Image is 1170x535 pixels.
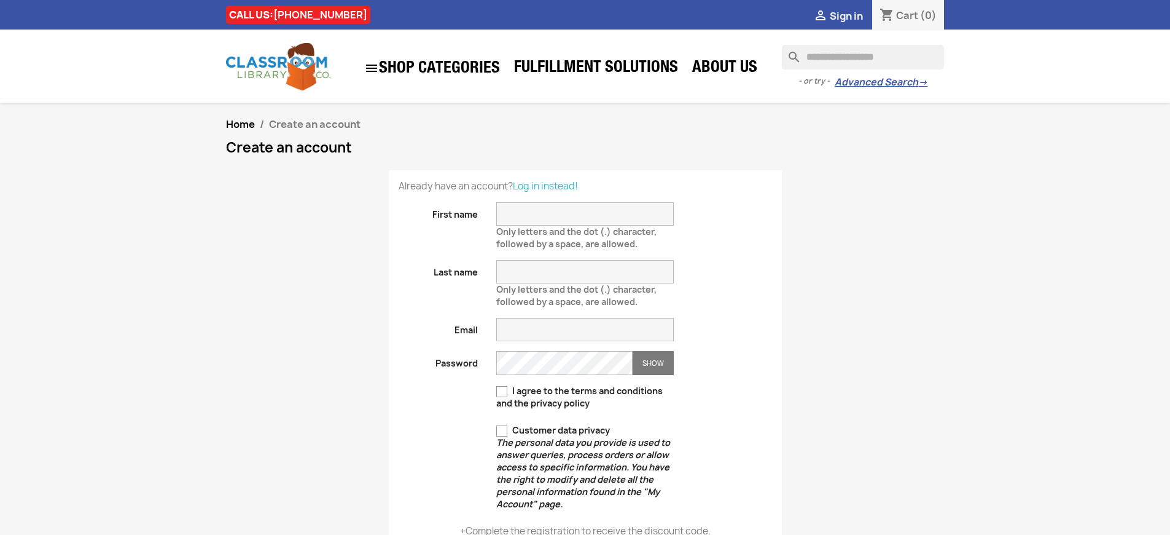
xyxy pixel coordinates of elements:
span: - or try - [798,75,835,87]
p: Already have an account? [399,180,772,192]
em: The personal data you provide is used to answer queries, process orders or allow access to specif... [496,437,670,510]
i:  [364,61,379,76]
h1: Create an account [226,140,945,155]
i: shopping_cart [879,9,894,23]
div: CALL US: [226,6,370,24]
label: Customer data privacy [496,424,674,510]
input: Password input [496,351,633,375]
a: SHOP CATEGORIES [358,55,506,82]
input: Search [782,45,944,69]
label: I agree to the terms and conditions and the privacy policy [496,385,674,410]
i: search [782,45,797,60]
span: Sign in [830,9,863,23]
label: Last name [389,260,488,279]
button: Show [633,351,674,375]
a:  Sign in [813,9,863,23]
a: Log in instead! [513,180,578,192]
a: Advanced Search→ [835,76,927,89]
a: Home [226,117,255,131]
span: Only letters and the dot (.) character, followed by a space, are allowed. [496,221,657,250]
span: → [918,76,927,89]
span: Only letters and the dot (.) character, followed by a space, are allowed. [496,279,657,307]
span: Cart [896,9,918,22]
a: Fulfillment Solutions [508,57,684,81]
label: Email [389,318,488,336]
span: (0) [920,9,937,22]
label: Password [389,351,488,370]
img: Classroom Library Company [226,43,330,90]
a: [PHONE_NUMBER] [273,8,367,22]
span: Create an account [269,117,361,131]
a: About Us [686,57,763,81]
label: First name [389,202,488,221]
i:  [813,9,828,24]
